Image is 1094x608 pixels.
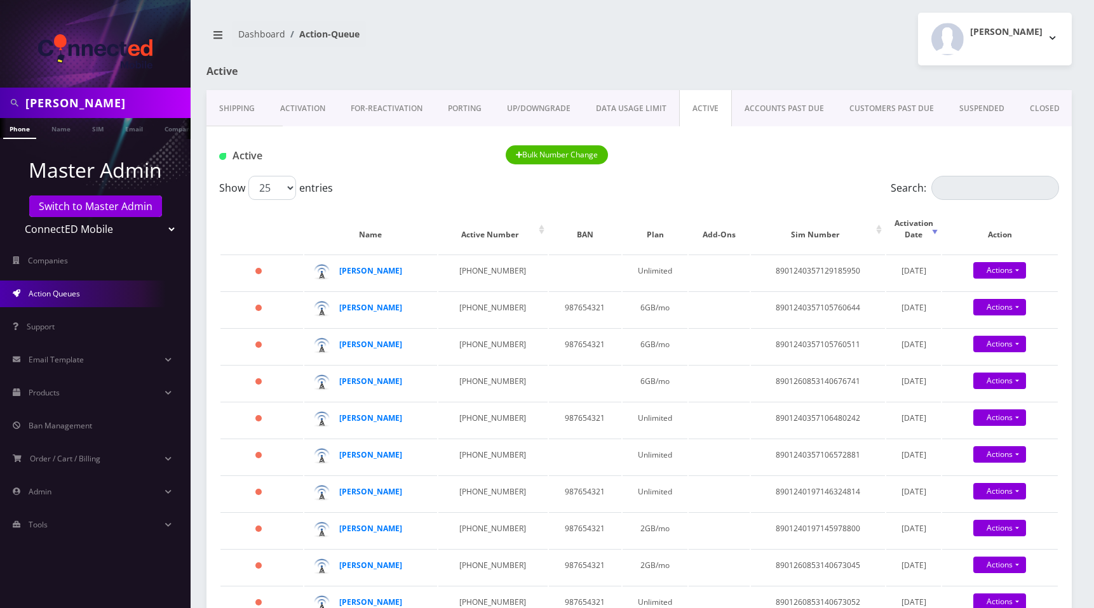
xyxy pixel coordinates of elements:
a: [PERSON_NAME] [339,339,402,350]
a: Phone [3,118,36,139]
th: Plan [623,205,687,253]
td: 8901240357106480242 [751,402,885,437]
td: Unlimited [623,475,687,511]
strong: [PERSON_NAME] [339,486,402,497]
td: [PHONE_NUMBER] [438,549,548,585]
button: Bulk Number Change [506,145,609,164]
span: [DATE] [902,265,926,276]
a: UP/DOWNGRADE [494,90,583,127]
a: DATA USAGE LIMIT [583,90,679,127]
td: [PHONE_NUMBER] [438,512,548,548]
td: 987654321 [549,475,621,511]
td: 8901240357105760644 [751,291,885,327]
a: [PERSON_NAME] [339,449,402,460]
td: 987654321 [549,291,621,327]
a: Actions [973,262,1026,279]
select: Showentries [248,176,296,200]
span: [DATE] [902,486,926,497]
strong: [PERSON_NAME] [339,560,402,571]
td: [PHONE_NUMBER] [438,328,548,364]
span: [DATE] [902,339,926,350]
span: Admin [29,486,51,497]
span: [DATE] [902,449,926,460]
span: Companies [28,255,68,266]
a: ACCOUNTS PAST DUE [732,90,837,127]
span: [DATE] [902,376,926,387]
th: Sim Number: activate to sort column ascending [751,205,885,253]
span: [DATE] [902,413,926,423]
span: [DATE] [902,560,926,571]
td: 8901240357106572881 [751,439,885,474]
a: Name [45,118,77,138]
li: Action-Queue [285,27,360,41]
a: [PERSON_NAME] [339,597,402,607]
th: Add-Ons [689,205,750,253]
td: Unlimited [623,254,687,290]
td: Unlimited [623,439,687,474]
td: 6GB/mo [623,291,687,327]
a: [PERSON_NAME] [339,413,402,423]
td: [PHONE_NUMBER] [438,402,548,437]
td: [PHONE_NUMBER] [438,439,548,474]
a: SIM [86,118,110,138]
a: Actions [973,483,1026,499]
span: Support [27,321,55,332]
a: [PERSON_NAME] [339,265,402,276]
td: 8901240197146324814 [751,475,885,511]
td: 987654321 [549,512,621,548]
td: 2GB/mo [623,549,687,585]
a: Actions [973,299,1026,315]
td: 6GB/mo [623,328,687,364]
img: Active [219,153,226,160]
span: [DATE] [902,597,926,607]
a: PORTING [435,90,494,127]
td: [PHONE_NUMBER] [438,254,548,290]
td: 6GB/mo [623,365,687,400]
span: Email Template [29,354,84,365]
a: [PERSON_NAME] [339,376,402,387]
a: Actions [973,446,1026,463]
a: Actions [973,336,1026,352]
a: Actions [973,557,1026,573]
span: [DATE] [902,302,926,313]
a: Actions [973,409,1026,426]
td: 8901240357129185950 [751,254,885,290]
td: [PHONE_NUMBER] [438,291,548,327]
span: Order / Cart / Billing [30,453,100,464]
input: Search: [931,176,1059,200]
span: Action Queues [29,288,80,299]
h1: Active [206,65,482,77]
td: 987654321 [549,549,621,585]
h2: [PERSON_NAME] [970,27,1043,37]
td: 8901240197145978800 [751,512,885,548]
a: Shipping [206,90,267,127]
nav: breadcrumb [206,21,630,57]
a: [PERSON_NAME] [339,523,402,534]
input: Search in Company [25,91,187,115]
a: [PERSON_NAME] [339,302,402,313]
label: Show entries [219,176,333,200]
a: SUSPENDED [947,90,1017,127]
th: Action [942,205,1058,253]
a: Activation [267,90,338,127]
label: Search: [891,176,1059,200]
span: Products [29,387,60,398]
td: 8901240357105760511 [751,328,885,364]
a: Switch to Master Admin [29,195,162,217]
h1: Active [219,150,487,162]
td: 987654321 [549,328,621,364]
th: BAN [549,205,621,253]
td: [PHONE_NUMBER] [438,475,548,511]
span: Ban Management [29,420,92,431]
a: CLOSED [1017,90,1072,127]
th: Activation Date: activate to sort column ascending [886,205,940,253]
td: 8901260853140676741 [751,365,885,400]
td: Unlimited [623,402,687,437]
a: CUSTOMERS PAST DUE [837,90,947,127]
a: Email [119,118,149,138]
